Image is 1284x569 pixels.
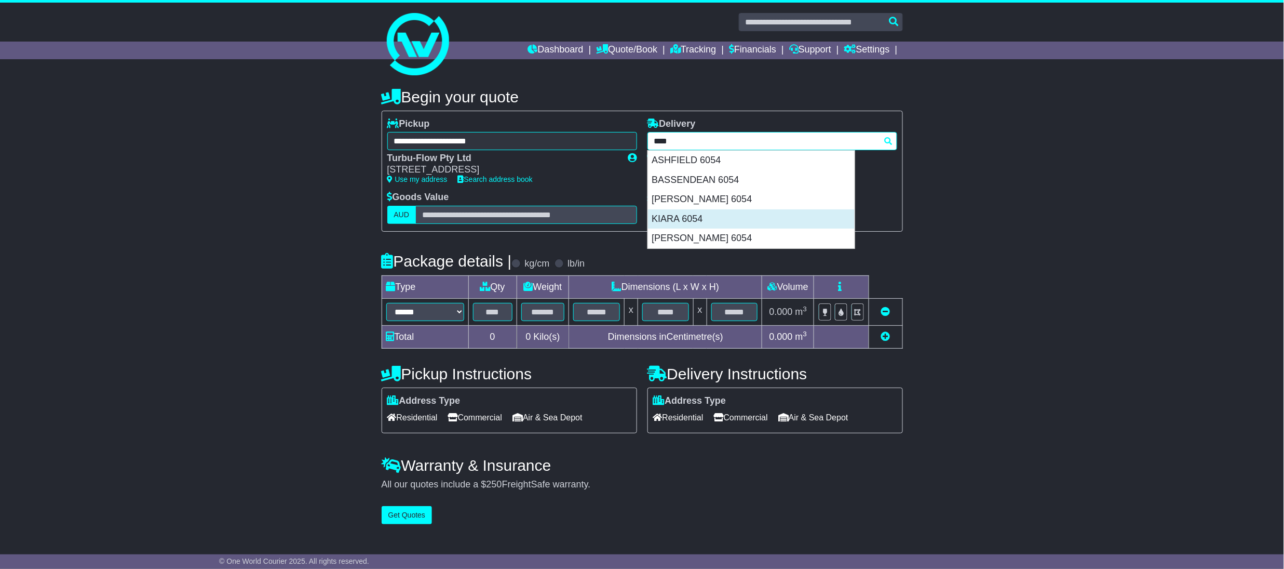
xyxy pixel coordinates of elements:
[458,175,533,183] a: Search address book
[382,88,903,105] h4: Begin your quote
[714,409,768,426] span: Commercial
[625,298,638,325] td: x
[670,42,716,59] a: Tracking
[778,409,848,426] span: Air & Sea Depot
[486,479,502,489] span: 250
[525,332,531,342] span: 0
[653,395,726,407] label: Address Type
[596,42,657,59] a: Quote/Book
[729,42,776,59] a: Financials
[387,395,461,407] label: Address Type
[789,42,831,59] a: Support
[528,42,584,59] a: Dashboard
[795,307,807,317] span: m
[524,258,549,270] label: kg/cm
[648,209,855,229] div: KIARA 6054
[803,330,807,338] sup: 3
[567,258,585,270] label: lb/in
[569,326,762,349] td: Dimensions in Centimetre(s)
[382,253,512,270] h4: Package details |
[382,326,468,349] td: Total
[647,132,897,150] typeahead: Please provide city
[769,307,793,317] span: 0.000
[448,409,502,426] span: Commercial
[382,365,637,382] h4: Pickup Instructions
[795,332,807,342] span: m
[387,175,448,183] a: Use my address
[769,332,793,342] span: 0.000
[387,164,618,176] div: [STREET_ADDRESS]
[693,298,707,325] td: x
[762,275,814,298] td: Volume
[653,409,704,426] span: Residential
[382,457,903,474] h4: Warranty & Insurance
[387,409,438,426] span: Residential
[387,192,449,203] label: Goods Value
[881,307,890,317] a: Remove this item
[382,275,468,298] td: Type
[382,506,432,524] button: Get Quotes
[647,365,903,382] h4: Delivery Instructions
[648,190,855,209] div: [PERSON_NAME] 6054
[382,479,903,491] div: All our quotes include a $ FreightSafe warranty.
[844,42,890,59] a: Settings
[881,332,890,342] a: Add new item
[517,275,569,298] td: Weight
[803,305,807,313] sup: 3
[468,326,517,349] td: 0
[387,118,430,130] label: Pickup
[648,229,855,248] div: [PERSON_NAME] 6054
[648,170,855,190] div: BASSENDEAN 6054
[647,118,696,130] label: Delivery
[512,409,583,426] span: Air & Sea Depot
[387,206,416,224] label: AUD
[569,275,762,298] td: Dimensions (L x W x H)
[387,153,618,164] div: Turbu-Flow Pty Ltd
[219,557,369,565] span: © One World Courier 2025. All rights reserved.
[648,151,855,170] div: ASHFIELD 6054
[517,326,569,349] td: Kilo(s)
[468,275,517,298] td: Qty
